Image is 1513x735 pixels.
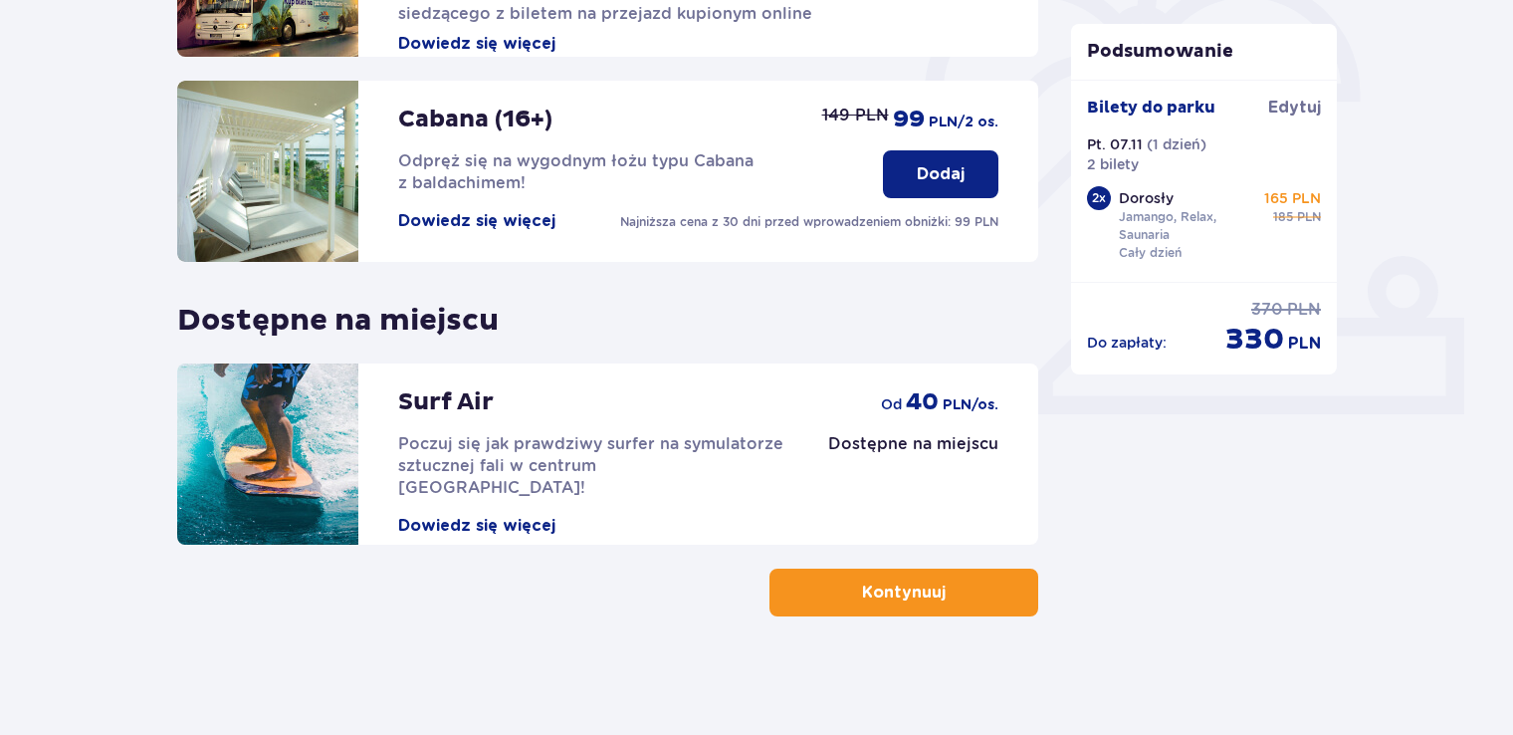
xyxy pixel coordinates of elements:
p: Jamango, Relax, Saunaria [1119,208,1256,244]
p: ( 1 dzień ) [1147,134,1206,154]
span: PLN [1287,299,1321,321]
span: PLN /2 os. [929,113,998,132]
button: Dowiedz się więcej [398,515,555,537]
span: PLN [1297,208,1321,226]
p: Podsumowanie [1071,40,1338,64]
p: Pt. 07.11 [1087,134,1143,154]
img: attraction [177,364,358,545]
span: 40 [906,387,939,417]
p: Kontynuuj [862,582,946,604]
p: Bilety do parku [1087,97,1215,119]
img: attraction [177,81,358,262]
button: Dodaj [883,150,998,198]
span: od [881,394,902,414]
span: 99 [893,105,925,134]
p: 2 bilety [1087,154,1139,174]
span: 370 [1251,299,1283,321]
p: Dostępne na miejscu [828,433,998,455]
p: Cały dzień [1119,244,1182,262]
span: PLN [1288,333,1321,355]
p: Dodaj [917,163,965,185]
button: Dowiedz się więcej [398,33,555,55]
p: Najniższa cena z 30 dni przed wprowadzeniem obniżki: 99 PLN [620,213,998,231]
div: 2 x [1087,186,1111,210]
p: Cabana (16+) [398,105,552,134]
span: 185 [1273,208,1293,226]
p: Dostępne na miejscu [177,286,499,340]
p: 149 PLN [822,105,889,126]
span: PLN /os. [943,395,998,415]
p: Dorosły [1119,188,1174,208]
span: 330 [1225,321,1284,359]
button: Dowiedz się więcej [398,210,555,232]
button: Kontynuuj [769,569,1038,616]
p: Do zapłaty : [1087,333,1167,353]
span: Poczuj się jak prawdziwy surfer na symulatorze sztucznej fali w centrum [GEOGRAPHIC_DATA]! [398,434,783,497]
p: Surf Air [398,387,494,417]
span: Odpręż się na wygodnym łożu typu Cabana z baldachimem! [398,151,754,192]
p: 165 PLN [1264,188,1321,208]
span: Edytuj [1268,97,1321,119]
